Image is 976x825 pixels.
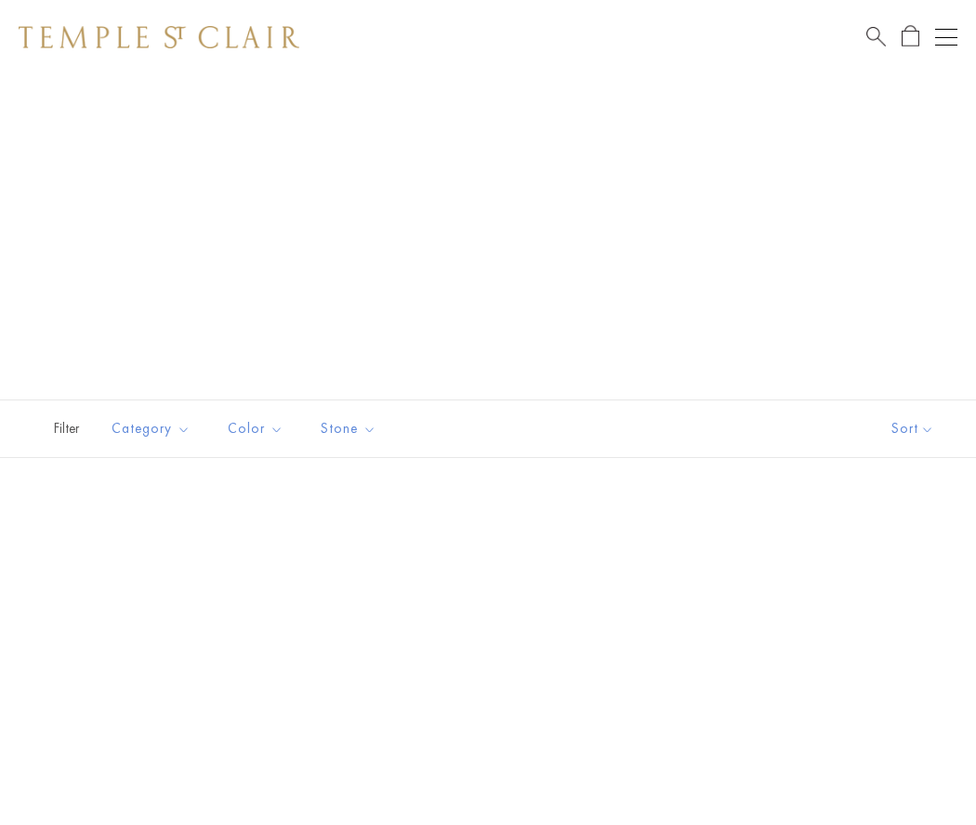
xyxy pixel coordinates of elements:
[218,417,297,440] span: Color
[307,408,390,450] button: Stone
[214,408,297,450] button: Color
[19,26,299,48] img: Temple St. Clair
[902,25,919,48] a: Open Shopping Bag
[866,25,886,48] a: Search
[935,26,957,48] button: Open navigation
[311,417,390,440] span: Stone
[850,400,976,457] button: Show sort by
[98,408,204,450] button: Category
[102,417,204,440] span: Category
